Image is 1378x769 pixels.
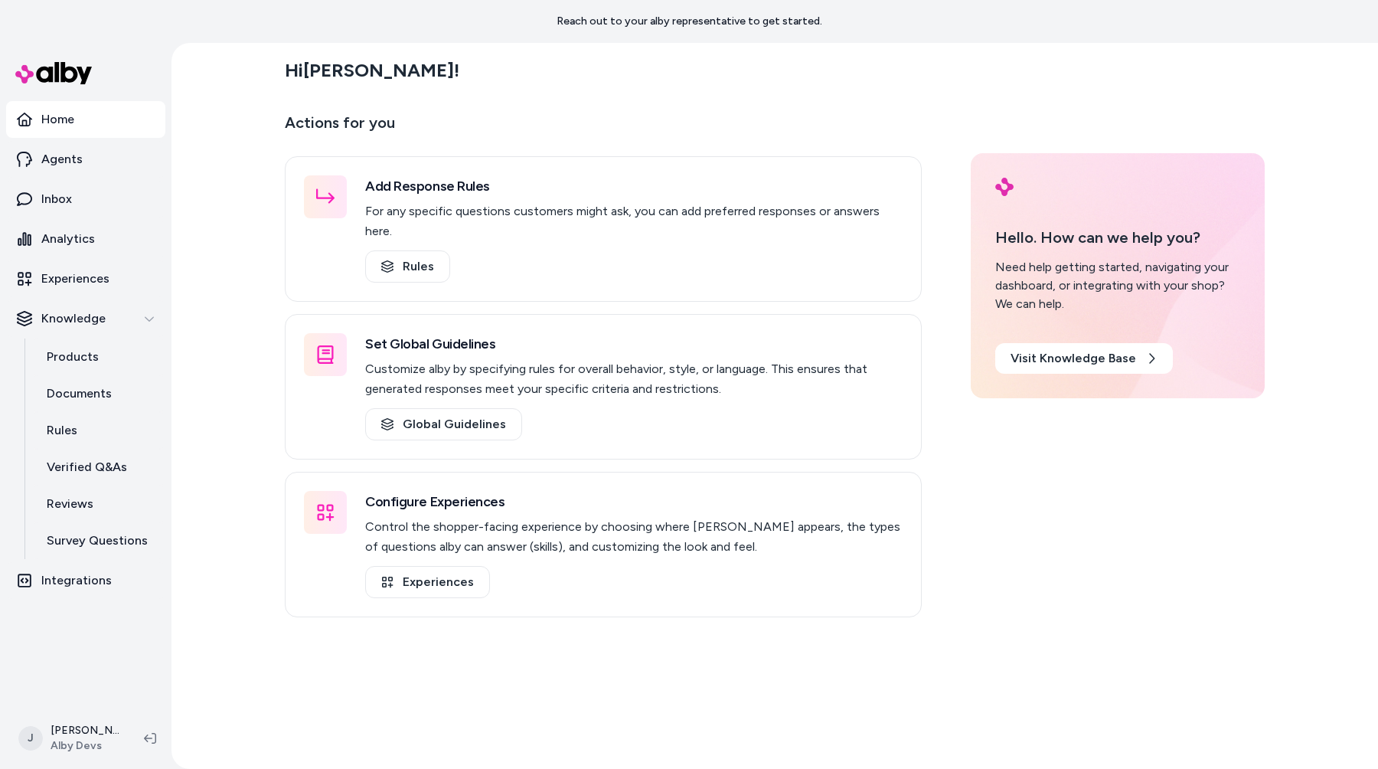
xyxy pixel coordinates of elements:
img: alby Logo [995,178,1014,196]
p: Hello. How can we help you? [995,226,1240,249]
p: Reviews [47,495,93,513]
a: Rules [31,412,165,449]
a: Experiences [6,260,165,297]
img: alby Logo [15,62,92,84]
p: Knowledge [41,309,106,328]
p: Analytics [41,230,95,248]
a: Experiences [365,566,490,598]
a: Survey Questions [31,522,165,559]
a: Products [31,339,165,375]
p: Experiences [41,270,109,288]
button: J[PERSON_NAME]Alby Devs [9,714,132,763]
a: Reviews [31,486,165,522]
p: Inbox [41,190,72,208]
span: Alby Devs [51,738,119,754]
h2: Hi [PERSON_NAME] ! [285,59,459,82]
p: Control the shopper-facing experience by choosing where [PERSON_NAME] appears, the types of quest... [365,517,903,557]
a: Global Guidelines [365,408,522,440]
a: Agents [6,141,165,178]
p: [PERSON_NAME] [51,723,119,738]
p: Survey Questions [47,532,148,550]
p: Documents [47,384,112,403]
p: Reach out to your alby representative to get started. [557,14,822,29]
p: Home [41,110,74,129]
a: Integrations [6,562,165,599]
a: Rules [365,250,450,283]
span: J [18,726,43,751]
h3: Set Global Guidelines [365,333,903,355]
p: Products [47,348,99,366]
h3: Add Response Rules [365,175,903,197]
a: Verified Q&As [31,449,165,486]
button: Knowledge [6,300,165,337]
p: Integrations [41,571,112,590]
a: Documents [31,375,165,412]
p: Verified Q&As [47,458,127,476]
p: Actions for you [285,110,922,147]
h3: Configure Experiences [365,491,903,512]
p: Customize alby by specifying rules for overall behavior, style, or language. This ensures that ge... [365,359,903,399]
a: Home [6,101,165,138]
p: For any specific questions customers might ask, you can add preferred responses or answers here. [365,201,903,241]
a: Visit Knowledge Base [995,343,1173,374]
a: Inbox [6,181,165,218]
p: Rules [47,421,77,440]
a: Analytics [6,221,165,257]
p: Agents [41,150,83,169]
div: Need help getting started, navigating your dashboard, or integrating with your shop? We can help. [995,258,1240,313]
